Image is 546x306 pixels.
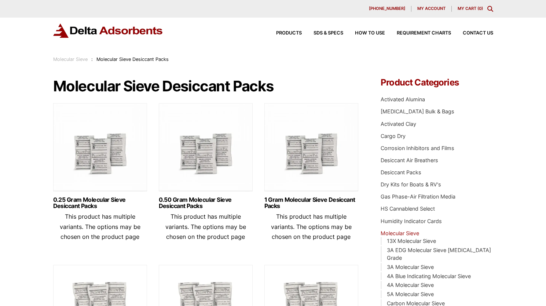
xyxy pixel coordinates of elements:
span: How to Use [355,31,385,36]
a: Desiccant Packs [381,169,421,175]
a: Gas Phase-Air Filtration Media [381,193,455,200]
a: Corrosion Inhibitors and Films [381,145,454,151]
h4: Product Categories [381,78,493,87]
h1: Molecular Sieve Desiccant Packs [53,78,359,94]
a: Products [264,31,302,36]
a: 0.50 Gram Molecular Sieve Desiccant Packs [159,197,253,209]
a: 4A Molecular Sieve [387,282,434,288]
span: SDS & SPECS [314,31,343,36]
a: Activated Clay [381,121,416,127]
span: Products [276,31,302,36]
a: Desiccant Air Breathers [381,157,438,163]
span: This product has multiple variants. The options may be chosen on the product page [271,213,352,240]
span: : [91,57,93,62]
a: [PHONE_NUMBER] [363,6,411,12]
img: Delta Adsorbents [53,23,163,38]
span: [PHONE_NUMBER] [369,7,405,11]
span: This product has multiple variants. The options may be chosen on the product page [165,213,246,240]
a: SDS & SPECS [302,31,343,36]
a: 4A Blue Indicating Molecular Sieve [387,273,471,279]
a: How to Use [343,31,385,36]
div: Toggle Modal Content [487,6,493,12]
a: Contact Us [451,31,493,36]
a: My Cart (0) [458,6,483,11]
a: My account [411,6,452,12]
a: 13X Molecular Sieve [387,238,436,244]
a: Cargo Dry [381,133,406,139]
span: Molecular Sieve Desiccant Packs [96,57,169,62]
a: 3A Molecular Sieve [387,264,434,270]
a: Molecular Sieve [53,57,88,62]
a: 0.25 Gram Molecular Sieve Desiccant Packs [53,197,147,209]
a: Molecular Sieve [381,230,419,236]
span: Requirement Charts [397,31,451,36]
span: 0 [479,6,481,11]
a: 1 Gram Molecular Sieve Desiccant Packs [264,197,358,209]
a: 3A EDG Molecular Sieve [MEDICAL_DATA] Grade [387,247,491,261]
span: My account [417,7,446,11]
a: Requirement Charts [385,31,451,36]
a: 5A Molecular Sieve [387,291,434,297]
span: This product has multiple variants. The options may be chosen on the product page [60,213,140,240]
a: HS Cannablend Select [381,205,435,212]
a: Humidity Indicator Cards [381,218,442,224]
a: Dry Kits for Boats & RV's [381,181,441,187]
a: Activated Alumina [381,96,425,102]
span: Contact Us [463,31,493,36]
a: [MEDICAL_DATA] Bulk & Bags [381,108,454,114]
